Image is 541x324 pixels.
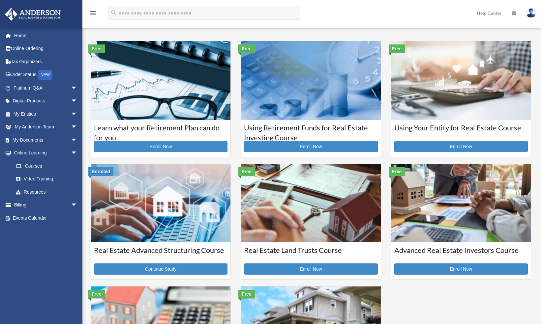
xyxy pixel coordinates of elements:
[5,94,87,108] a: Digital Productsarrow_drop_down
[71,81,84,95] span: arrow_drop_down
[9,159,84,173] a: Courses
[88,290,105,298] div: Free
[5,147,87,160] a: Online Learningarrow_drop_down
[94,245,227,262] h3: Real Estate Advanced Structuring Course
[5,199,87,212] a: Billingarrow_drop_down
[244,245,377,262] h3: Real Estate Land Trusts Course
[5,29,87,42] a: Home
[526,8,536,18] img: User Pic
[3,8,63,21] img: Anderson Advisors Platinum Portal
[5,55,87,68] a: Tax Organizers
[394,141,528,152] a: Enroll Now
[71,147,84,160] span: arrow_drop_down
[244,123,377,139] h3: Using Retirement Funds for Real Estate Investing Course
[238,290,255,298] div: Free
[5,81,87,94] a: Platinum Q&Aarrow_drop_down
[71,133,84,147] span: arrow_drop_down
[9,173,87,186] a: Video Training
[94,123,227,139] h3: Learn what your Retirement Plan can do for you
[238,167,255,176] div: Free
[394,245,528,262] h3: Advanced Real Estate Investors Course
[110,9,117,16] i: search
[5,68,87,82] a: Order StatusNEW
[5,133,87,147] a: My Documentsarrow_drop_down
[238,44,255,53] div: Free
[5,42,87,55] a: Online Ordering
[5,211,87,225] a: Events Calendar
[89,9,97,17] i: menu
[244,263,377,275] a: Enroll Now
[88,44,105,53] div: Free
[71,199,84,212] span: arrow_drop_down
[394,263,528,275] a: Enroll Now
[389,44,405,53] div: Free
[71,107,84,121] span: arrow_drop_down
[94,263,227,275] a: Continue Study
[5,121,87,134] a: My Anderson Teamarrow_drop_down
[88,167,113,176] div: Enrolled
[9,185,87,199] a: Resources
[71,121,84,134] span: arrow_drop_down
[389,167,405,176] div: Free
[5,107,87,121] a: My Entitiesarrow_drop_down
[244,141,377,152] a: Enroll Now
[89,12,97,17] a: menu
[394,123,528,139] h3: Using Your Entity for Real Estate Course
[71,94,84,108] span: arrow_drop_down
[38,70,52,80] div: NEW
[94,141,227,152] a: Enroll Now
